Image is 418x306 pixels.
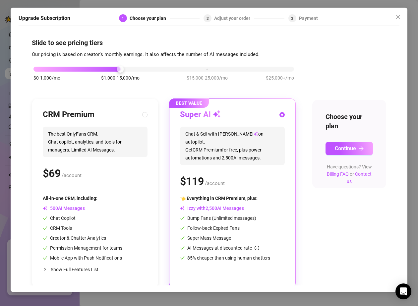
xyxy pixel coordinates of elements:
span: AI Messages at discounted rate [187,245,259,251]
span: /account [62,172,82,178]
a: Billing FAQ [327,171,349,177]
span: check [43,236,47,240]
span: check [180,216,185,220]
button: Continuearrow-right [326,142,373,155]
span: Bump Fans (Unlimited messages) [180,215,256,221]
div: Choose your plan [130,14,170,22]
div: Open Intercom Messenger [395,283,411,299]
span: $25,000+/mo [266,74,294,82]
span: check [180,226,185,230]
span: Izzy with AI Messages [180,206,244,211]
h3: CRM Premium [43,109,94,120]
span: check [180,236,185,240]
button: Close [393,12,403,22]
span: 2 [207,16,209,21]
span: Permission Management for teams [43,245,122,251]
span: Chat & Sell with [PERSON_NAME] on autopilot. Get CRM Premium for free, plus power automations and... [180,127,285,165]
span: $ [43,167,61,180]
span: 3 [291,16,293,21]
span: Follow-back Expired Fans [180,225,240,231]
span: check [180,256,185,260]
span: close [395,14,401,20]
span: Chat Copilot [43,215,76,221]
div: Payment [299,14,318,22]
span: Close [393,14,403,20]
span: collapsed [43,267,47,271]
span: Mobile App with Push Notifications [43,255,122,261]
span: check [43,226,47,230]
span: check [43,246,47,250]
span: /account [205,180,225,186]
span: Our pricing is based on creator's monthly earnings. It also affects the number of AI messages inc... [32,51,260,57]
span: Super Mass Message [180,235,231,241]
span: check [180,246,185,250]
span: Have questions? View or [327,164,372,184]
h4: Slide to see pricing tiers [32,38,387,47]
a: Contact us [347,171,372,184]
h5: Upgrade Subscription [19,14,70,22]
span: The best OnlyFans CRM. Chat copilot, analytics, and tools for managers. Limited AI Messages. [43,127,148,157]
span: arrow-right [359,146,364,151]
h4: Choose your plan [326,112,373,131]
h3: Super AI [180,109,221,120]
span: 85% cheaper than using human chatters [180,255,270,261]
span: CRM Tools [43,225,72,231]
span: $1,000-15,000/mo [101,74,140,82]
span: check [43,216,47,220]
div: Adjust your order [214,14,254,22]
span: 👈 Everything in CRM Premium, plus: [180,196,258,201]
span: $0-1,000/mo [33,74,60,82]
span: All-in-one CRM, including: [43,196,97,201]
span: AI Messages [43,206,85,211]
span: Continue [335,145,356,152]
span: 1 [122,16,124,21]
span: BEST VALUE [169,98,209,108]
div: Show Full Features List [43,262,148,277]
span: info-circle [255,246,259,250]
span: $ [180,175,204,188]
span: $15,000-25,000/mo [187,74,228,82]
span: Show Full Features List [51,267,98,272]
span: Creator & Chatter Analytics [43,235,106,241]
span: check [43,256,47,260]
